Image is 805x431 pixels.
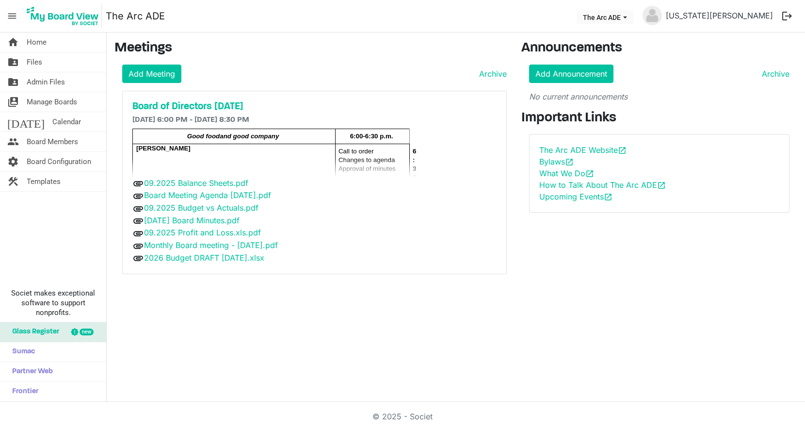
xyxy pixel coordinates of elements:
[413,174,416,181] span: 0
[27,172,61,191] span: Templates
[220,133,279,140] span: and good company
[122,65,181,83] a: Add Meeting
[132,190,144,202] span: attachment
[585,169,594,178] span: open_in_new
[4,288,102,317] span: Societ makes exceptional software to support nonprofits.
[565,158,574,166] span: open_in_new
[144,228,261,237] a: 09.2025 Profit and Loss.xls.pdf
[24,4,102,28] img: My Board View Logo
[132,116,497,125] h6: [DATE] 6:00 PM - [DATE] 8:30 PM
[539,180,666,190] a: How to Talk About The Arc ADEopen_in_new
[132,178,144,189] span: attachment
[604,193,612,201] span: open_in_new
[338,148,374,155] span: Call to order
[80,329,94,335] div: new
[662,6,777,25] a: [US_STATE][PERSON_NAME]
[7,172,19,191] span: construction
[132,215,144,227] span: attachment
[372,412,433,421] a: © 2025 - Societ
[144,253,264,263] a: 2026 Budget DRAFT [DATE].xlsx
[132,203,144,215] span: attachment
[413,148,416,172] span: 6:3
[350,133,393,140] span: 6:00-6:30 p.m.
[106,6,165,26] a: The Arc ADE
[529,65,613,83] a: Add Announcement
[187,133,220,140] span: Good food
[132,228,144,239] span: attachment
[27,72,65,92] span: Admin Files
[7,382,38,401] span: Frontier
[539,157,574,166] a: Bylawsopen_in_new
[7,72,19,92] span: folder_shared
[27,152,91,171] span: Board Configuration
[539,168,594,178] a: What We Doopen_in_new
[338,156,395,164] span: Changes to agenda
[758,68,789,80] a: Archive
[643,6,662,25] img: no-profile-picture.svg
[132,101,497,113] a: Board of Directors [DATE]
[657,181,666,190] span: open_in_new
[136,145,191,152] span: [PERSON_NAME]
[338,165,396,172] span: Approval of minutes
[144,178,248,188] a: 09.2025 Balance Sheets.pdf
[24,4,106,28] a: My Board View Logo
[539,145,627,155] a: The Arc ADE Websiteopen_in_new
[144,215,240,225] a: [DATE] Board Minutes.pdf
[7,342,35,362] span: Sumac
[132,240,144,252] span: attachment
[475,68,507,80] a: Archive
[539,192,612,201] a: Upcoming Eventsopen_in_new
[27,132,78,151] span: Board Members
[7,33,19,52] span: home
[144,190,271,200] a: Board Meeting Agenda [DATE].pdf
[618,146,627,155] span: open_in_new
[7,52,19,72] span: folder_shared
[144,203,258,213] a: 09.2025 Budget vs Actuals.pdf
[521,40,797,57] h3: Announcements
[7,132,19,151] span: people
[27,33,47,52] span: Home
[3,7,21,25] span: menu
[7,152,19,171] span: settings
[577,10,633,24] button: The Arc ADE dropdownbutton
[27,52,42,72] span: Files
[521,110,797,127] h3: Important Links
[7,112,45,132] span: [DATE]
[114,40,507,57] h3: Meetings
[529,91,789,102] p: No current announcements
[52,112,81,132] span: Calendar
[132,252,144,264] span: attachment
[27,92,77,112] span: Manage Boards
[7,362,53,381] span: Partner Web
[7,92,19,112] span: switch_account
[7,322,59,342] span: Glass Register
[777,6,797,26] button: logout
[144,240,278,250] a: Monthly Board meeting - [DATE].pdf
